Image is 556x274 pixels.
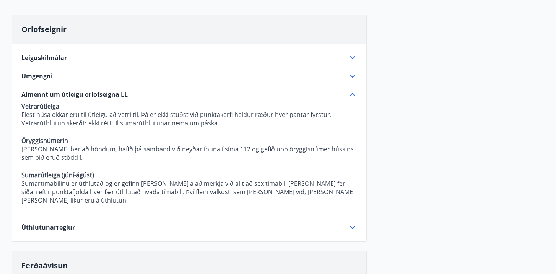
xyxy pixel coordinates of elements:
[21,90,357,99] div: Almennt um útleigu orlofseigna LL
[21,223,357,232] div: Úthlutunarreglur
[21,110,357,127] p: Flest húsa okkar eru til útleigu að vetri til. Þá er ekki stuðst við punktakerfi heldur ræður hve...
[21,54,67,62] span: Leiguskilmálar
[21,179,357,204] p: Sumartímabilinu er úthlutað og er gefinn [PERSON_NAME] á að merkja við allt að sex timabil, [PERS...
[21,90,128,99] span: Almennt um útleigu orlofseigna LL
[21,260,68,271] span: Ferðaávísun
[21,145,357,162] p: [PERSON_NAME] ber að höndum, hafið þá samband við neyðarlínuna í síma 112 og gefið upp öryggisnúm...
[21,102,59,110] strong: Vetrarútleiga
[21,24,67,34] span: Orlofseignir
[21,171,94,179] strong: Sumarútleiga (júní-ágúst)
[21,72,53,80] span: Umgengni
[21,223,75,232] span: Úthlutunarreglur
[21,136,68,145] strong: Öryggisnúmerin
[21,71,357,81] div: Umgengni
[21,99,357,214] div: Almennt um útleigu orlofseigna LL
[21,53,357,62] div: Leiguskilmálar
